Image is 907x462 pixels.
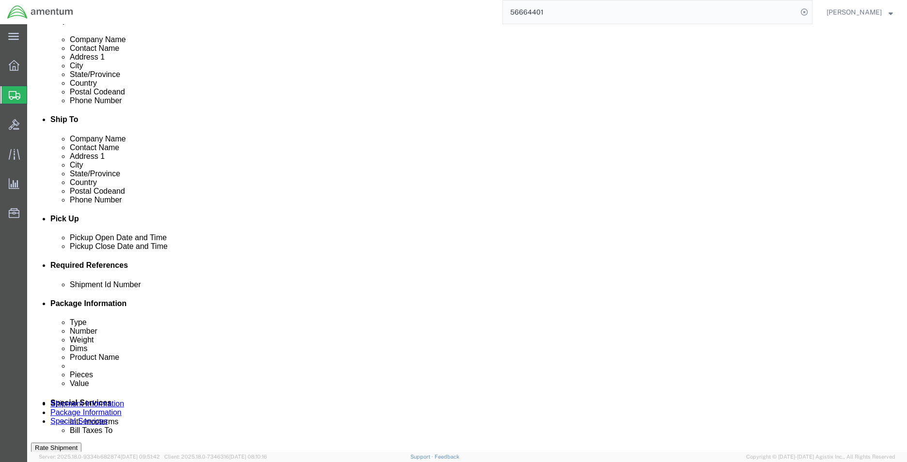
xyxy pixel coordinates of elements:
input: Search for shipment number, reference number [503,0,798,24]
span: [DATE] 09:51:42 [121,454,160,460]
a: Feedback [435,454,459,460]
span: [DATE] 08:10:16 [229,454,267,460]
img: logo [7,5,74,19]
button: [PERSON_NAME] [826,6,893,18]
a: Support [410,454,435,460]
span: Copyright © [DATE]-[DATE] Agistix Inc., All Rights Reserved [746,453,895,461]
iframe: FS Legacy Container [27,24,907,452]
span: Server: 2025.18.0-9334b682874 [39,454,160,460]
span: Client: 2025.18.0-7346316 [164,454,267,460]
span: Rigoberto Magallan [827,7,882,17]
